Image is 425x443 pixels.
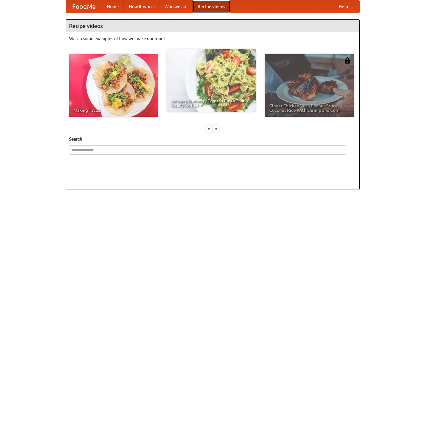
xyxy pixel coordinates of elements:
a: How it works [124,0,159,13]
p: Watch some examples of how we make our food! [69,35,356,42]
span: Making Tacos [73,108,154,112]
h5: Search [69,136,356,142]
a: Help [334,0,353,13]
a: Recipe videos [193,0,230,13]
a: Home [102,0,124,13]
div: » [213,125,219,133]
h4: Recipe videos [66,20,359,32]
a: Making Tacos [69,54,158,117]
img: 483408.png [344,57,351,64]
a: An Easy, Summery Tomato Pasta That's Ready for Fall [167,49,256,112]
div: « [206,125,212,133]
span: An Easy, Summery Tomato Pasta That's Ready for Fall [171,99,251,107]
a: FoodMe [66,0,102,13]
a: Who we are [159,0,193,13]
